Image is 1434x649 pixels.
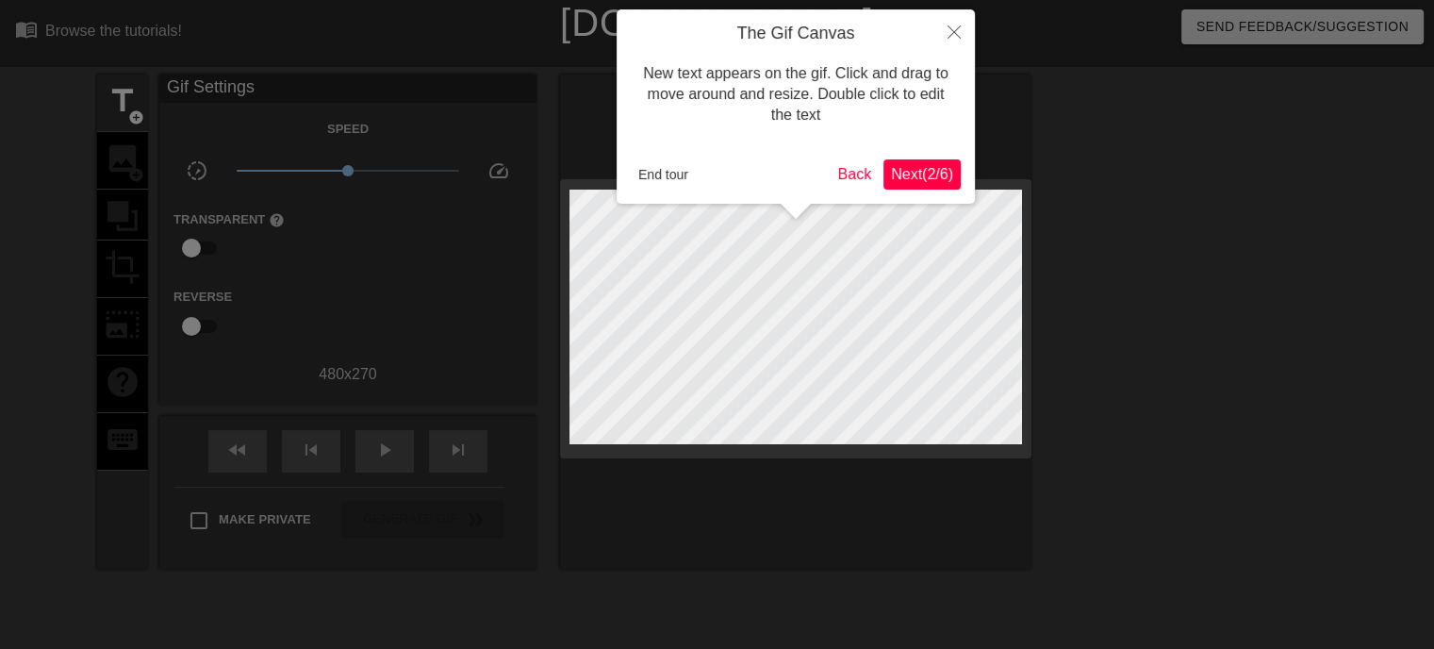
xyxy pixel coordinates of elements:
button: Next [883,159,961,190]
button: Back [831,159,880,190]
h4: The Gif Canvas [631,24,961,44]
button: End tour [631,160,696,189]
div: New text appears on the gif. Click and drag to move around and resize. Double click to edit the text [631,44,961,145]
span: Next ( 2 / 6 ) [891,166,953,182]
button: Close [933,9,975,53]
